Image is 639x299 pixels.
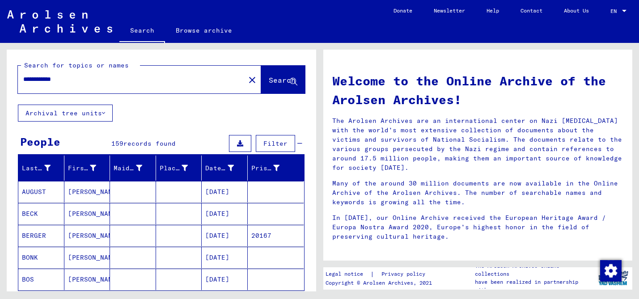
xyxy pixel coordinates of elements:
[374,270,436,279] a: Privacy policy
[202,247,248,268] mat-cell: [DATE]
[64,247,110,268] mat-cell: [PERSON_NAME]
[261,66,305,93] button: Search
[332,213,624,241] p: In [DATE], our Online Archive received the European Heritage Award / Europa Nostra Award 2020, Eu...
[332,116,624,173] p: The Arolsen Archives are an international center on Nazi [MEDICAL_DATA] with the world’s most ext...
[251,164,280,173] div: Prisoner #
[18,181,64,202] mat-cell: AUGUST
[202,269,248,290] mat-cell: [DATE]
[610,8,620,14] span: EN
[64,225,110,246] mat-cell: [PERSON_NAME]
[18,203,64,224] mat-cell: BECK
[165,20,243,41] a: Browse archive
[18,105,113,122] button: Archival tree units
[18,156,64,181] mat-header-cell: Last Name
[20,134,60,150] div: People
[68,161,110,175] div: First Name
[110,156,156,181] mat-header-cell: Maiden Name
[119,20,165,43] a: Search
[326,279,436,287] p: Copyright © Arolsen Archives, 2021
[156,156,202,181] mat-header-cell: Place of Birth
[475,262,593,278] p: The Arolsen Archives online collections
[326,270,436,279] div: |
[202,156,248,181] mat-header-cell: Date of Birth
[332,179,624,207] p: Many of the around 30 million documents are now available in the Online Archive of the Arolsen Ar...
[202,181,248,202] mat-cell: [DATE]
[600,260,622,282] img: Change consent
[64,181,110,202] mat-cell: [PERSON_NAME]
[332,72,624,109] h1: Welcome to the Online Archive of the Arolsen Archives!
[114,161,156,175] div: Maiden Name
[263,139,288,147] span: Filter
[111,139,123,147] span: 159
[18,225,64,246] mat-cell: BERGER
[475,278,593,294] p: have been realized in partnership with
[247,75,258,85] mat-icon: close
[202,203,248,224] mat-cell: [DATE]
[160,164,188,173] div: Place of Birth
[64,203,110,224] mat-cell: [PERSON_NAME]
[24,61,129,69] mat-label: Search for topics or names
[114,164,142,173] div: Maiden Name
[248,156,304,181] mat-header-cell: Prisoner #
[68,164,97,173] div: First Name
[64,156,110,181] mat-header-cell: First Name
[160,161,202,175] div: Place of Birth
[22,164,51,173] div: Last Name
[64,269,110,290] mat-cell: [PERSON_NAME]
[205,161,247,175] div: Date of Birth
[123,139,176,147] span: records found
[18,247,64,268] mat-cell: BONK
[243,71,261,88] button: Clear
[251,161,293,175] div: Prisoner #
[18,269,64,290] mat-cell: BOS
[326,270,370,279] a: Legal notice
[597,267,630,289] img: yv_logo.png
[269,76,296,84] span: Search
[256,135,295,152] button: Filter
[248,225,304,246] mat-cell: 20167
[202,225,248,246] mat-cell: [DATE]
[22,161,64,175] div: Last Name
[205,164,234,173] div: Date of Birth
[7,10,112,33] img: Arolsen_neg.svg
